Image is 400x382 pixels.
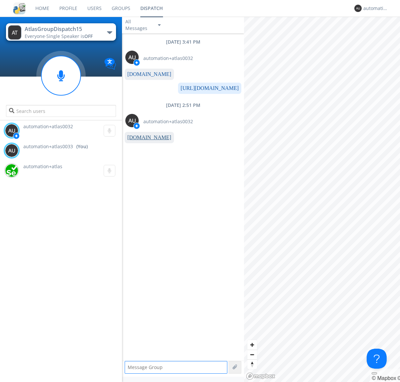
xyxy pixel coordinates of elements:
img: cddb5a64eb264b2086981ab96f4c1ba7 [13,2,25,14]
div: AtlasGroupDispatch15 [25,25,100,33]
div: All Messages [125,18,152,32]
span: automation+atlas0032 [23,123,73,130]
button: Zoom in [247,340,257,350]
iframe: Toggle Customer Support [367,349,387,369]
img: 373638.png [125,114,139,127]
img: 373638.png [5,124,18,137]
div: Everyone · [25,33,100,40]
div: (You) [76,143,88,150]
span: automation+atlas [23,163,62,170]
img: 373638.png [354,5,362,12]
span: automation+atlas0032 [143,55,193,62]
div: [DATE] 2:51 PM [122,102,244,109]
img: d2d01cd9b4174d08988066c6d424eccd [5,164,18,177]
input: Search users [6,105,116,117]
img: Translation enabled [104,58,116,70]
a: [URL][DOMAIN_NAME] [181,85,239,91]
a: Mapbox logo [246,372,275,380]
button: Toggle attribution [372,372,377,374]
button: Reset bearing to north [247,359,257,369]
a: [DOMAIN_NAME] [127,71,171,77]
span: Single Speaker is [46,33,93,39]
img: 373638.png [5,144,18,157]
a: [DOMAIN_NAME] [127,135,171,140]
img: 373638.png [8,25,21,40]
img: caret-down-sm.svg [158,24,161,26]
a: Mapbox [372,375,396,381]
img: 373638.png [125,51,139,64]
div: [DATE] 3:41 PM [122,39,244,45]
button: AtlasGroupDispatch15Everyone·Single Speaker isOFF [6,23,116,41]
span: OFF [84,33,93,39]
div: automation+atlas0033 [363,5,388,12]
span: automation+atlas0033 [23,143,73,150]
button: Zoom out [247,350,257,359]
span: automation+atlas0032 [143,118,193,125]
